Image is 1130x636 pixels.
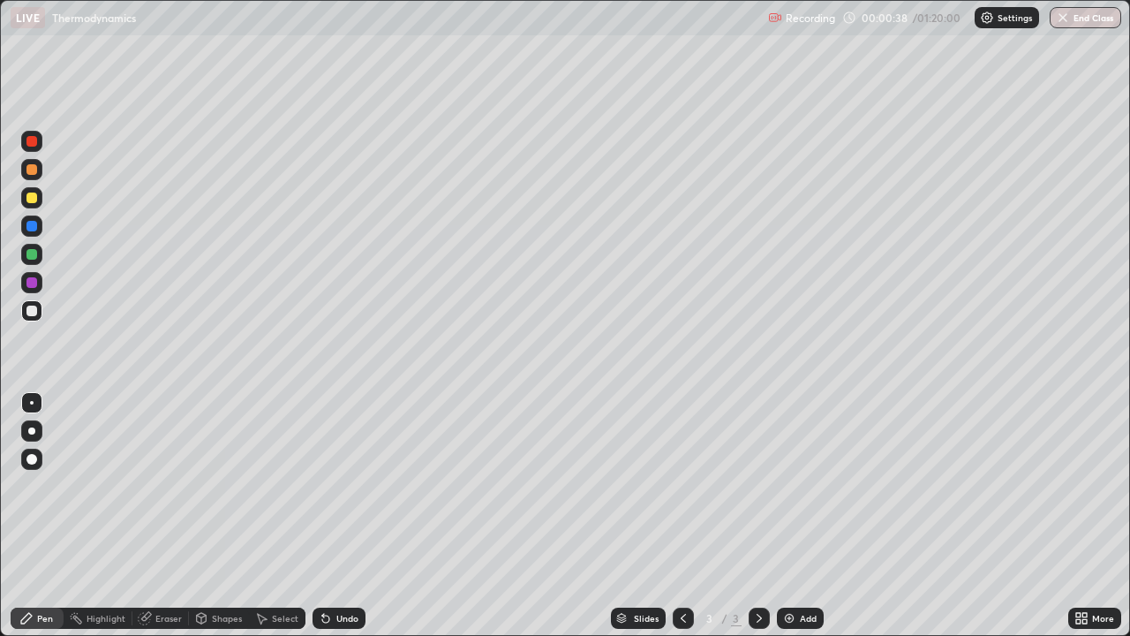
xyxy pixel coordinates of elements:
img: class-settings-icons [980,11,994,25]
img: recording.375f2c34.svg [768,11,782,25]
div: Add [800,614,817,623]
div: Shapes [212,614,242,623]
div: Slides [634,614,659,623]
p: LIVE [16,11,40,25]
div: Pen [37,614,53,623]
p: Settings [998,13,1032,22]
div: 3 [701,613,719,624]
div: Eraser [155,614,182,623]
img: end-class-cross [1056,11,1070,25]
div: Highlight [87,614,125,623]
div: Undo [336,614,358,623]
img: add-slide-button [782,611,796,625]
div: More [1092,614,1114,623]
button: End Class [1050,7,1121,28]
div: / [722,613,727,624]
div: Select [272,614,298,623]
div: 3 [731,610,742,626]
p: Thermodynamics [52,11,136,25]
p: Recording [786,11,835,25]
